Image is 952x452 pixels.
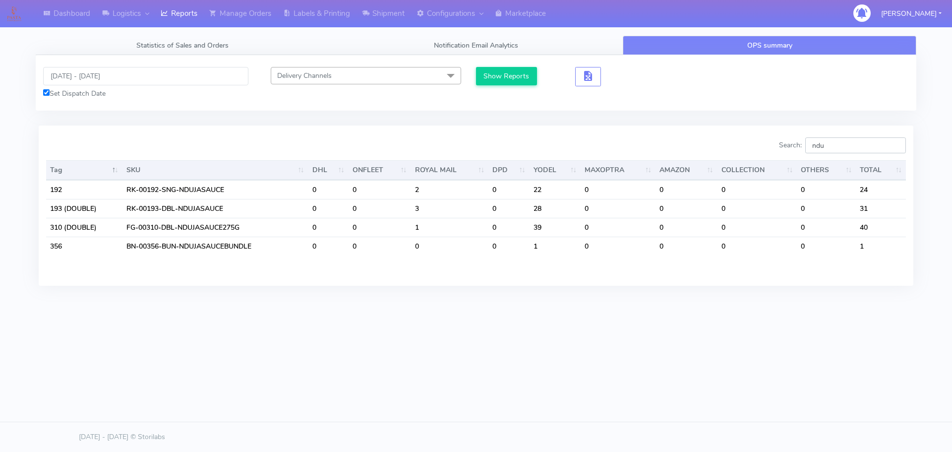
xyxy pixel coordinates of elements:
td: 22 [530,180,581,199]
td: 310 (DOUBLE) [46,218,122,237]
button: [PERSON_NAME] [874,3,949,24]
td: FG-00310-DBL-NDUJASAUCE275G [122,218,308,237]
th: Tag: activate to sort column descending [46,160,122,180]
th: COLLECTION : activate to sort column ascending [717,160,797,180]
th: TOTAL : activate to sort column ascending [856,160,906,180]
td: 193 (DOUBLE) [46,199,122,218]
td: 0 [717,199,797,218]
td: 0 [655,199,717,218]
td: 0 [717,218,797,237]
td: 0 [581,218,655,237]
td: 1 [411,218,489,237]
td: 0 [797,237,856,256]
input: Search: [805,137,906,153]
td: 0 [488,218,530,237]
td: BN-00356-BUN-NDUJASAUCEBUNDLE [122,237,308,256]
td: 192 [46,180,122,199]
td: 0 [349,180,411,199]
input: Pick the Daterange [43,67,248,85]
td: 2 [411,180,489,199]
td: 3 [411,199,489,218]
th: MAXOPTRA : activate to sort column ascending [581,160,655,180]
td: 0 [797,180,856,199]
td: 0 [488,199,530,218]
td: 0 [349,199,411,218]
td: RK-00193-DBL-NDUJASAUCE [122,199,308,218]
td: 0 [655,218,717,237]
td: 0 [717,180,797,199]
td: 31 [856,199,906,218]
td: 0 [797,218,856,237]
span: Statistics of Sales and Orders [136,41,229,50]
div: Set Dispatch Date [43,88,248,99]
td: 0 [717,237,797,256]
th: ROYAL MAIL : activate to sort column ascending [411,160,489,180]
td: RK-00192-SNG-NDUJASAUCE [122,180,308,199]
td: 1 [530,237,581,256]
button: Show Reports [476,67,537,85]
td: 24 [856,180,906,199]
th: SKU: activate to sort column ascending [122,160,308,180]
td: 0 [581,199,655,218]
td: 0 [349,218,411,237]
td: 0 [488,180,530,199]
th: ONFLEET : activate to sort column ascending [349,160,411,180]
td: 0 [581,180,655,199]
td: 0 [655,237,717,256]
span: Delivery Channels [277,71,332,80]
label: Search: [779,137,906,153]
td: 0 [308,237,349,256]
th: YODEL : activate to sort column ascending [530,160,581,180]
span: OPS summary [747,41,792,50]
td: 0 [797,199,856,218]
td: 0 [411,237,489,256]
span: Notification Email Analytics [434,41,518,50]
td: 0 [308,199,349,218]
th: DHL : activate to sort column ascending [308,160,349,180]
td: 39 [530,218,581,237]
ul: Tabs [36,36,916,55]
td: 0 [349,237,411,256]
td: 1 [856,237,906,256]
td: 0 [308,180,349,199]
td: 0 [488,237,530,256]
td: 40 [856,218,906,237]
th: OTHERS : activate to sort column ascending [797,160,856,180]
th: AMAZON : activate to sort column ascending [655,160,717,180]
td: 28 [530,199,581,218]
td: 0 [581,237,655,256]
td: 356 [46,237,122,256]
td: 0 [655,180,717,199]
td: 0 [308,218,349,237]
th: DPD : activate to sort column ascending [488,160,530,180]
